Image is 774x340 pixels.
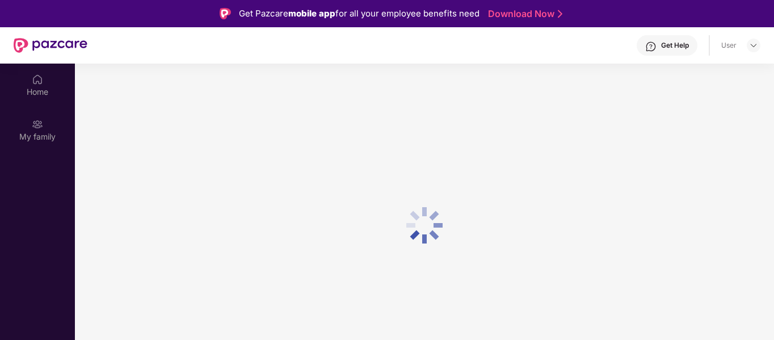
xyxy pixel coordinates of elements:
[558,8,562,20] img: Stroke
[14,38,87,53] img: New Pazcare Logo
[220,8,231,19] img: Logo
[721,41,737,50] div: User
[645,41,657,52] img: svg+xml;base64,PHN2ZyBpZD0iSGVscC0zMngzMiIgeG1sbnM9Imh0dHA6Ly93d3cudzMub3JnLzIwMDAvc3ZnIiB3aWR0aD...
[288,8,335,19] strong: mobile app
[661,41,689,50] div: Get Help
[488,8,559,20] a: Download Now
[749,41,758,50] img: svg+xml;base64,PHN2ZyBpZD0iRHJvcGRvd24tMzJ4MzIiIHhtbG5zPSJodHRwOi8vd3d3LnczLm9yZy8yMDAwL3N2ZyIgd2...
[32,74,43,85] img: svg+xml;base64,PHN2ZyBpZD0iSG9tZSIgeG1sbnM9Imh0dHA6Ly93d3cudzMub3JnLzIwMDAvc3ZnIiB3aWR0aD0iMjAiIG...
[32,119,43,130] img: svg+xml;base64,PHN2ZyB3aWR0aD0iMjAiIGhlaWdodD0iMjAiIHZpZXdCb3g9IjAgMCAyMCAyMCIgZmlsbD0ibm9uZSIgeG...
[239,7,479,20] div: Get Pazcare for all your employee benefits need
